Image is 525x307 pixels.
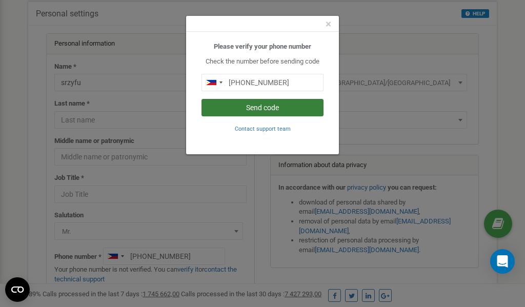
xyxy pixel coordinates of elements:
b: Please verify your phone number [214,43,311,50]
input: 0905 123 4567 [201,74,324,91]
p: Check the number before sending code [201,57,324,67]
div: Telephone country code [202,74,226,91]
div: Open Intercom Messenger [490,249,515,274]
small: Contact support team [235,126,291,132]
span: × [326,18,331,30]
button: Close [326,19,331,30]
button: Open CMP widget [5,277,30,302]
a: Contact support team [235,125,291,132]
button: Send code [201,99,324,116]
